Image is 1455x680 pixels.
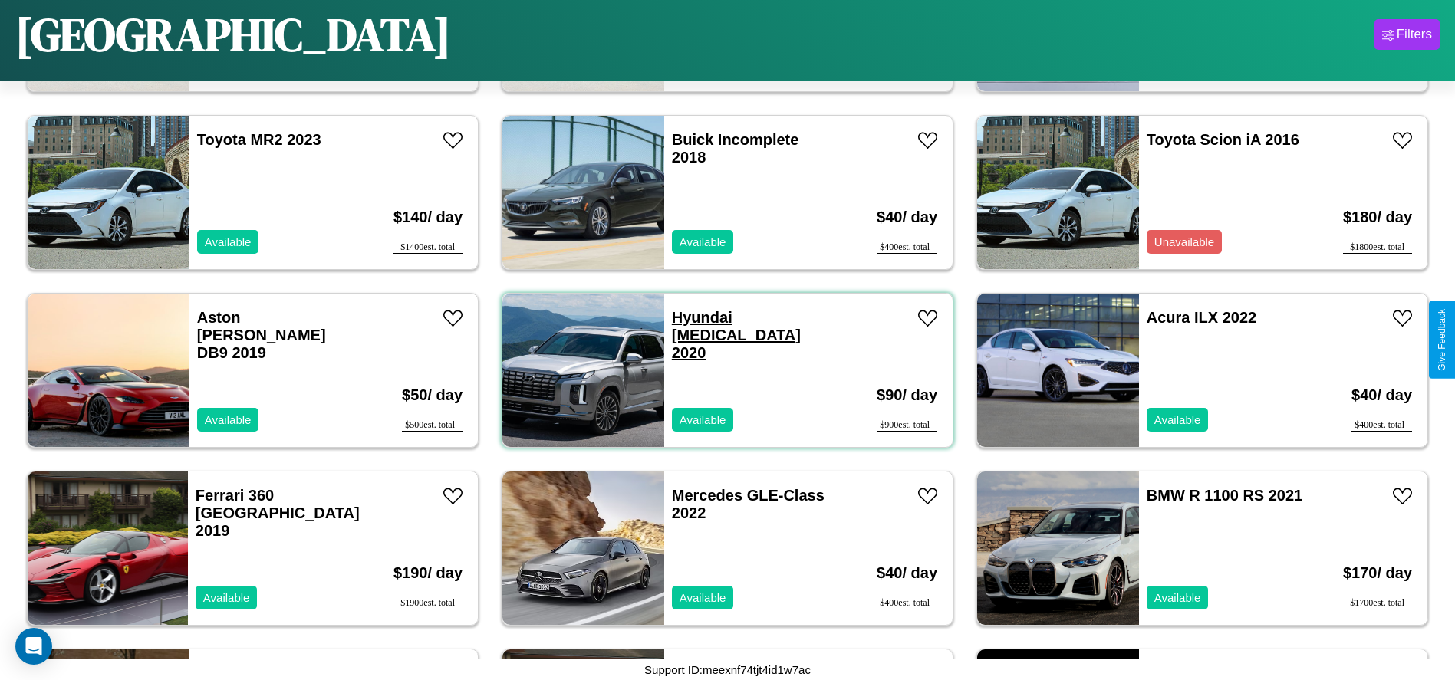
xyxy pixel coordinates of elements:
a: Aston [PERSON_NAME] DB9 2019 [197,309,326,361]
div: Open Intercom Messenger [15,628,52,665]
h3: $ 40 / day [1351,371,1412,419]
div: $ 1900 est. total [393,597,463,609]
div: $ 400 est. total [1351,419,1412,432]
div: $ 900 est. total [877,419,937,432]
p: Available [1154,409,1201,430]
p: Available [680,232,726,252]
p: Available [1154,587,1201,608]
a: Mercedes GLE-Class 2022 [672,487,825,521]
div: $ 1800 est. total [1343,241,1412,254]
h3: $ 140 / day [393,193,463,241]
div: $ 500 est. total [402,419,463,432]
div: $ 400 est. total [877,241,937,254]
p: Available [205,409,252,430]
div: Give Feedback [1437,309,1447,371]
h3: $ 40 / day [877,193,937,241]
button: Filters [1374,19,1440,50]
div: Filters [1397,27,1432,42]
h3: $ 190 / day [393,549,463,597]
p: Available [680,587,726,608]
a: Acura ILX 2022 [1147,309,1256,326]
h1: [GEOGRAPHIC_DATA] [15,3,451,66]
h3: $ 180 / day [1343,193,1412,241]
a: BMW R 1100 RS 2021 [1147,487,1302,504]
p: Available [680,409,726,430]
h3: $ 170 / day [1343,549,1412,597]
h3: $ 40 / day [877,549,937,597]
a: Toyota MR2 2023 [197,131,321,148]
a: Buick Incomplete 2018 [672,131,799,166]
div: $ 1400 est. total [393,241,463,254]
div: $ 1700 est. total [1343,597,1412,609]
h3: $ 50 / day [402,371,463,419]
p: Available [205,232,252,252]
h3: $ 90 / day [877,371,937,419]
a: Hyundai [MEDICAL_DATA] 2020 [672,309,801,361]
p: Available [203,587,250,608]
a: Toyota Scion iA 2016 [1147,131,1299,148]
div: $ 400 est. total [877,597,937,609]
a: Ferrari 360 [GEOGRAPHIC_DATA] 2019 [196,487,360,539]
p: Unavailable [1154,232,1214,252]
p: Support ID: meexnf74tjt4id1w7ac [644,659,811,680]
